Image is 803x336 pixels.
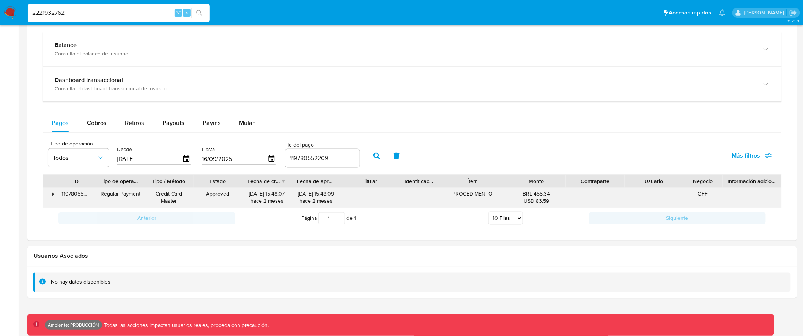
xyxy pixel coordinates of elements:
[175,9,181,16] span: ⌥
[28,8,210,18] input: Buscar usuario o caso...
[33,252,791,260] h2: Usuarios Asociados
[191,8,207,18] button: search-icon
[789,9,797,17] a: Salir
[102,322,269,329] p: Todas las acciones impactan usuarios reales, proceda con precaución.
[719,9,726,16] a: Notificaciones
[787,18,799,24] span: 3.159.0
[48,323,99,327] p: Ambiente: PRODUCCIÓN
[669,9,712,17] span: Accesos rápidos
[744,9,787,16] p: diego.assum@mercadolibre.com
[186,9,188,16] span: s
